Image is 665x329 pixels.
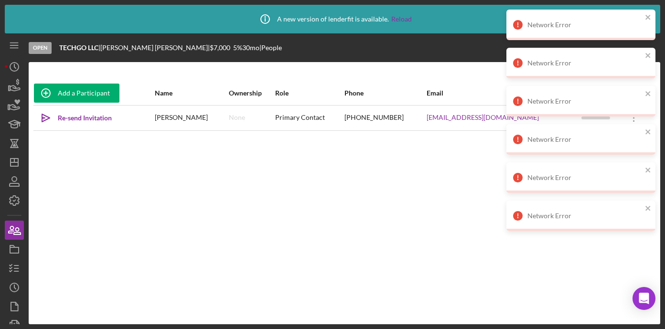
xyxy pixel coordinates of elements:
button: close [645,90,652,99]
div: [PERSON_NAME] [PERSON_NAME] | [100,44,210,52]
div: [PERSON_NAME] [155,106,228,130]
div: Open [29,42,52,54]
button: close [645,166,652,175]
div: Open Intercom Messenger [633,287,655,310]
div: None [229,114,245,121]
button: close [645,52,652,61]
div: | People [259,44,282,52]
div: Name [155,89,228,97]
div: Network Error [527,136,642,143]
div: Ownership [229,89,274,97]
button: Add a Participant [34,84,119,103]
div: [PHONE_NUMBER] [344,106,426,130]
div: Role [275,89,343,97]
div: Re-send Invitation [58,108,112,127]
div: Network Error [527,174,642,181]
div: Phone [344,89,426,97]
b: TECHGO LLC [59,43,98,52]
div: Email [427,89,580,97]
div: Primary Contact [275,106,343,130]
button: close [645,204,652,213]
div: Network Error [527,21,642,29]
div: | [59,44,100,52]
div: Add a Participant [58,84,110,103]
a: [EMAIL_ADDRESS][DOMAIN_NAME] [427,114,539,121]
div: 30 mo [242,44,259,52]
span: $7,000 [210,43,230,52]
div: A new version of lenderfit is available. [253,7,412,31]
div: 5 % [233,44,242,52]
button: close [645,13,652,22]
button: Re-send Invitation [34,108,121,127]
div: Network Error [527,212,642,220]
button: close [645,128,652,137]
div: Network Error [527,97,642,105]
div: Network Error [527,59,642,67]
a: Reload [391,15,412,23]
